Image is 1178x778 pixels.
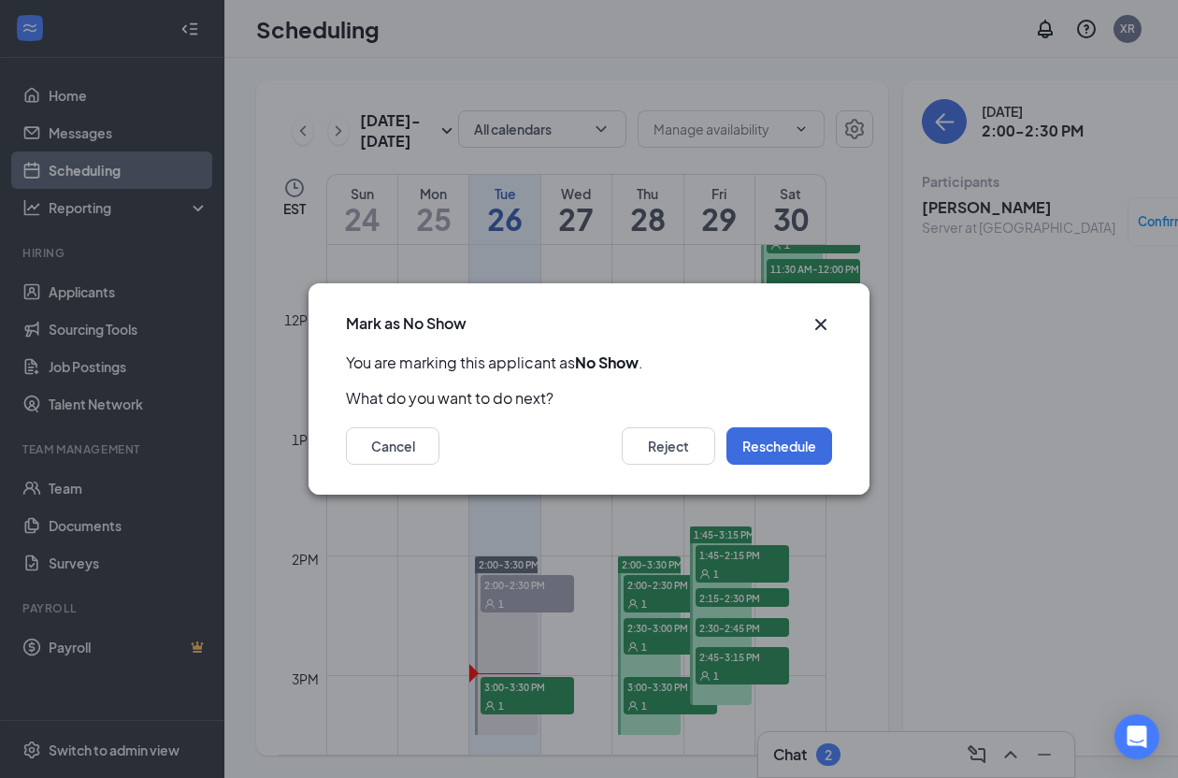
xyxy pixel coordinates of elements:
button: Reschedule [726,427,832,465]
p: What do you want to do next? [346,388,832,409]
div: Open Intercom Messenger [1114,714,1159,759]
p: You are marking this applicant as . [346,353,832,373]
button: Cancel [346,427,439,465]
svg: Cross [810,313,832,336]
h3: Mark as No Show [346,313,467,334]
b: No Show [575,353,639,372]
button: Reject [622,427,715,465]
button: Close [810,313,832,336]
